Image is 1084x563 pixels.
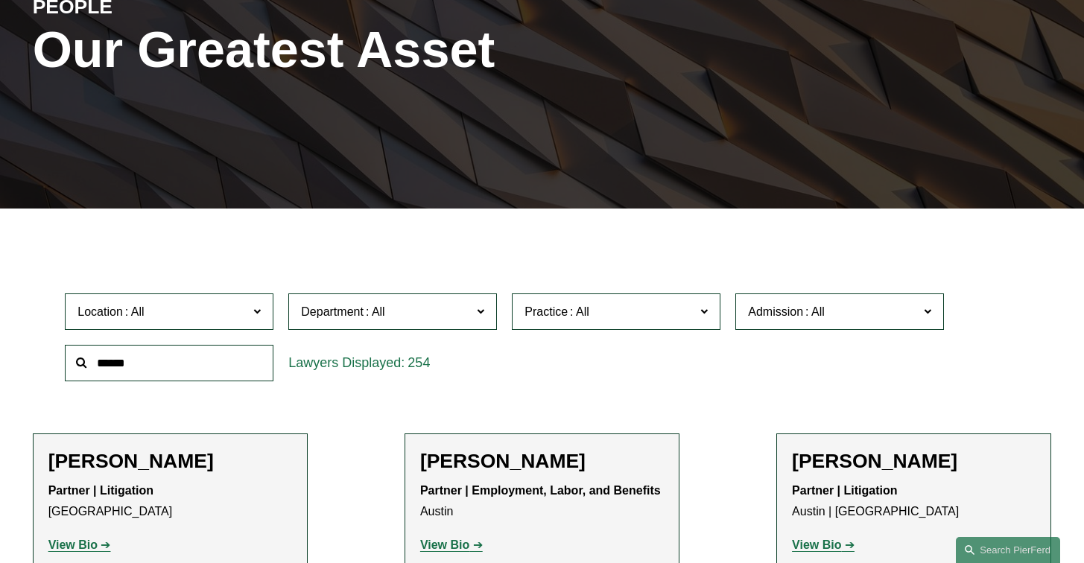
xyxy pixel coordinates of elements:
span: Location [77,305,123,318]
strong: Partner | Employment, Labor, and Benefits [420,484,661,497]
span: Practice [524,305,568,318]
p: [GEOGRAPHIC_DATA] [48,480,292,524]
strong: View Bio [792,538,841,551]
span: Admission [748,305,803,318]
strong: Partner | Litigation [48,484,153,497]
strong: View Bio [420,538,469,551]
a: Search this site [956,537,1060,563]
a: View Bio [48,538,111,551]
span: 254 [408,355,430,370]
strong: View Bio [48,538,98,551]
h2: [PERSON_NAME] [48,449,292,473]
h2: [PERSON_NAME] [420,449,664,473]
p: Austin | [GEOGRAPHIC_DATA] [792,480,1036,524]
strong: Partner | Litigation [792,484,897,497]
p: Austin [420,480,664,524]
a: View Bio [792,538,855,551]
h1: Our Greatest Asset [33,20,712,78]
span: Department [301,305,364,318]
h2: [PERSON_NAME] [792,449,1036,473]
a: View Bio [420,538,483,551]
